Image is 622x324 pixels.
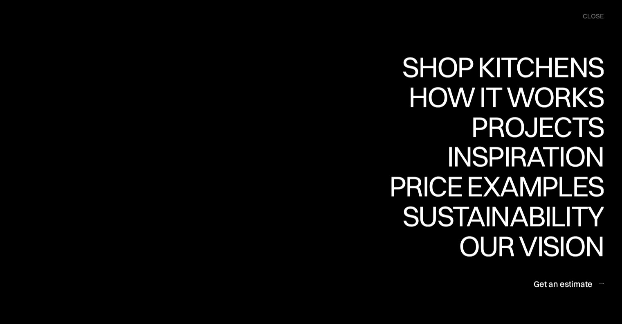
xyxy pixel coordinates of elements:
a: Get an estimate [534,274,604,294]
div: Price examples [389,201,604,229]
a: ProjectsProjects [471,112,604,142]
div: Sustainability [395,202,604,230]
div: Shop Kitchens [398,81,604,110]
div: Our vision [452,260,604,289]
div: Get an estimate [534,278,593,289]
div: How it works [406,111,604,140]
div: Sustainability [395,230,604,259]
a: SustainabilitySustainability [395,202,604,231]
div: Inspiration [436,171,604,199]
div: Inspiration [436,142,604,171]
div: menu [575,8,604,25]
a: Shop KitchensShop Kitchens [398,52,604,82]
div: Price examples [389,172,604,201]
div: Shop Kitchens [398,52,604,81]
a: How it worksHow it works [406,82,604,112]
div: close [583,12,604,21]
a: Our visionOur vision [452,231,604,261]
div: How it works [406,82,604,111]
div: Our vision [452,231,604,260]
div: Projects [471,112,604,141]
a: Price examplesPrice examples [389,172,604,202]
a: InspirationInspiration [436,142,604,172]
div: Projects [471,141,604,170]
